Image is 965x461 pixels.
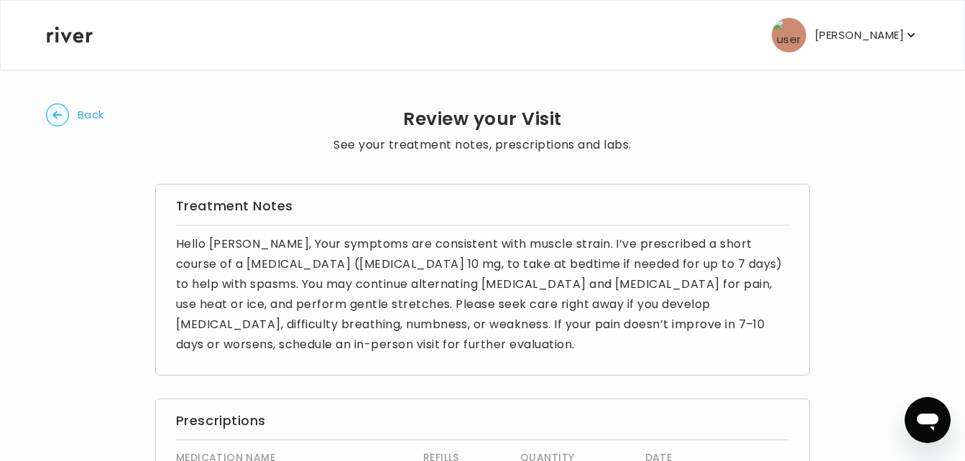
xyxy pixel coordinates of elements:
[176,234,789,355] p: Hello [PERSON_NAME], Your symptoms are consistent with muscle strain. I’ve prescribed a short cou...
[772,18,918,52] button: user avatar[PERSON_NAME]
[176,196,789,216] h3: Treatment Notes
[176,411,789,431] h3: Prescriptions
[78,105,104,125] span: Back
[333,135,632,155] p: See your treatment notes, prescriptions and labs.
[815,25,904,45] p: [PERSON_NAME]
[333,109,632,129] h2: Review your Visit
[772,18,806,52] img: user avatar
[46,103,104,126] button: Back
[905,397,951,443] iframe: Button to launch messaging window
